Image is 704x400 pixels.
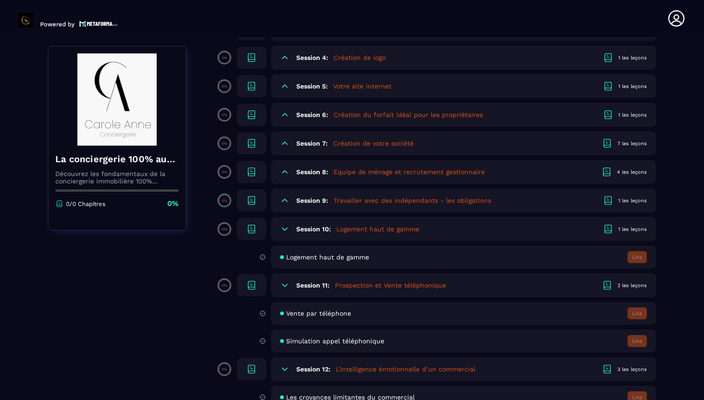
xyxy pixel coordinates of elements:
img: banner [55,53,179,146]
div: 4 les leçons [617,169,647,176]
img: logo [79,20,118,28]
h6: Session 5: [296,82,328,90]
div: 1 les leçons [618,112,647,118]
h5: Prospection et Vente téléphonique [335,281,446,290]
button: Lire [628,251,647,263]
div: 3 les leçons [617,366,647,373]
div: 1 les leçons [618,83,647,90]
h6: Session 12: [296,365,330,373]
p: 0% [222,227,227,231]
div: 1 les leçons [618,197,647,204]
p: 0% [222,56,227,60]
p: 0% [222,141,227,146]
p: Powered by [40,21,75,28]
p: 0/0 Chapitres [66,200,106,207]
p: Découvrez les fondamentaux de la conciergerie immobilière 100% automatisée. Cette formation est c... [55,170,179,185]
h5: Travailler avec des indépendants - les obligations [334,196,491,205]
h6: Session 8: [296,168,328,176]
div: 1 les leçons [618,54,647,61]
h6: Session 7: [296,140,328,147]
p: 0% [222,170,227,174]
span: Simulation appel téléphonique [286,337,384,345]
h6: Session 10: [296,225,331,233]
p: 0% [222,199,227,203]
p: 0% [222,283,227,288]
button: Lire [628,335,647,347]
button: Lire [628,307,647,319]
span: Vente par téléphone [286,310,351,317]
h5: Création de logo [334,53,386,62]
h6: Session 9: [296,197,328,204]
h5: Votre site internet [333,82,392,91]
p: 0% [222,113,227,117]
h6: Session 4: [296,54,328,61]
h6: Session 6: [296,111,328,118]
p: 0% [222,367,227,371]
h5: Equipe de ménage et recrutement gestionnaire [334,167,485,176]
h5: L'intelligence émotionnelle d’un commercial [336,365,475,374]
span: Logement haut de gamme [286,253,369,261]
div: 2 les leçons [617,282,647,289]
div: 7 les leçons [617,140,647,147]
p: 0% [167,199,179,209]
h5: Logement haut de gamme [336,224,419,234]
h5: Création de votre société [333,139,414,148]
p: 0% [222,84,227,88]
h4: La conciergerie 100% automatisée [55,153,179,165]
div: 1 les leçons [618,226,647,233]
h5: Création du forfait idéal pour les propriétaires [334,110,483,119]
img: logo-branding [18,13,33,28]
h6: Session 11: [296,282,329,289]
